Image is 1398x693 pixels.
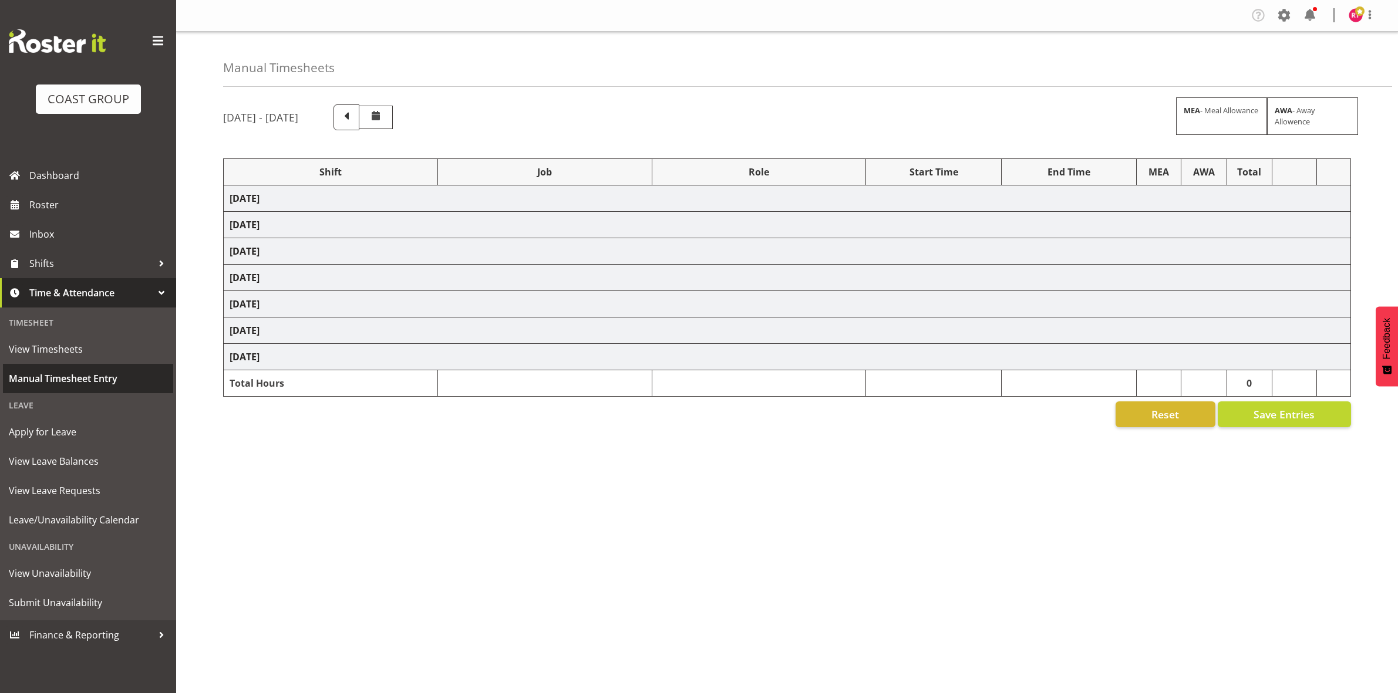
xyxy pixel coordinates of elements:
[1267,97,1358,135] div: - Away Allowence
[29,225,170,243] span: Inbox
[1382,318,1392,359] span: Feedback
[1227,370,1272,397] td: 0
[29,167,170,184] span: Dashboard
[1376,306,1398,386] button: Feedback - Show survey
[3,310,173,334] div: Timesheet
[3,334,173,364] a: View Timesheets
[9,340,167,358] span: View Timesheets
[872,165,995,179] div: Start Time
[1116,401,1215,427] button: Reset
[224,370,438,397] td: Total Hours
[9,370,167,387] span: Manual Timesheet Entry
[224,317,1351,344] td: [DATE]
[9,482,167,499] span: View Leave Requests
[1349,8,1363,22] img: reuben-thomas8009.jpg
[3,588,173,617] a: Submit Unavailability
[224,291,1351,317] td: [DATE]
[223,61,335,75] h4: Manual Timesheets
[230,165,432,179] div: Shift
[224,265,1351,291] td: [DATE]
[224,344,1351,370] td: [DATE]
[9,511,167,529] span: Leave/Unavailability Calendar
[223,111,298,124] h5: [DATE] - [DATE]
[3,393,173,417] div: Leave
[9,594,167,611] span: Submit Unavailability
[224,212,1351,238] td: [DATE]
[1184,105,1200,116] strong: MEA
[1151,407,1179,422] span: Reset
[9,29,106,53] img: Rosterit website logo
[1187,165,1221,179] div: AWA
[1176,97,1267,135] div: - Meal Allowance
[3,505,173,535] a: Leave/Unavailability Calendar
[9,564,167,582] span: View Unavailability
[29,284,153,302] span: Time & Attendance
[1254,407,1315,422] span: Save Entries
[224,185,1351,212] td: [DATE]
[3,476,173,505] a: View Leave Requests
[29,255,153,272] span: Shifts
[9,452,167,470] span: View Leave Balances
[3,364,173,393] a: Manual Timesheet Entry
[9,423,167,441] span: Apply for Leave
[224,238,1351,265] td: [DATE]
[29,626,153,644] span: Finance & Reporting
[1008,165,1130,179] div: End Time
[29,196,170,214] span: Roster
[1218,401,1351,427] button: Save Entries
[1143,165,1174,179] div: MEA
[444,165,646,179] div: Job
[3,535,173,559] div: Unavailability
[3,559,173,588] a: View Unavailability
[1275,105,1292,116] strong: AWA
[3,417,173,447] a: Apply for Leave
[658,165,860,179] div: Role
[3,447,173,476] a: View Leave Balances
[48,90,129,108] div: COAST GROUP
[1233,165,1266,179] div: Total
